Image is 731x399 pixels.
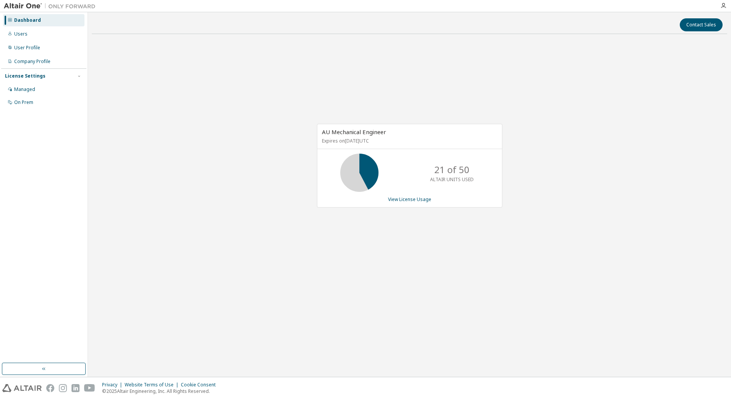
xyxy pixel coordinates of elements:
[46,384,54,392] img: facebook.svg
[680,18,723,31] button: Contact Sales
[181,382,220,388] div: Cookie Consent
[2,384,42,392] img: altair_logo.svg
[59,384,67,392] img: instagram.svg
[125,382,181,388] div: Website Terms of Use
[14,17,41,23] div: Dashboard
[434,163,469,176] p: 21 of 50
[14,31,28,37] div: Users
[71,384,80,392] img: linkedin.svg
[430,176,474,183] p: ALTAIR UNITS USED
[5,73,45,79] div: License Settings
[84,384,95,392] img: youtube.svg
[14,58,50,65] div: Company Profile
[388,196,431,203] a: View License Usage
[14,86,35,92] div: Managed
[322,128,386,136] span: AU Mechanical Engineer
[102,388,220,394] p: © 2025 Altair Engineering, Inc. All Rights Reserved.
[14,99,33,105] div: On Prem
[14,45,40,51] div: User Profile
[4,2,99,10] img: Altair One
[322,138,495,144] p: Expires on [DATE] UTC
[102,382,125,388] div: Privacy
